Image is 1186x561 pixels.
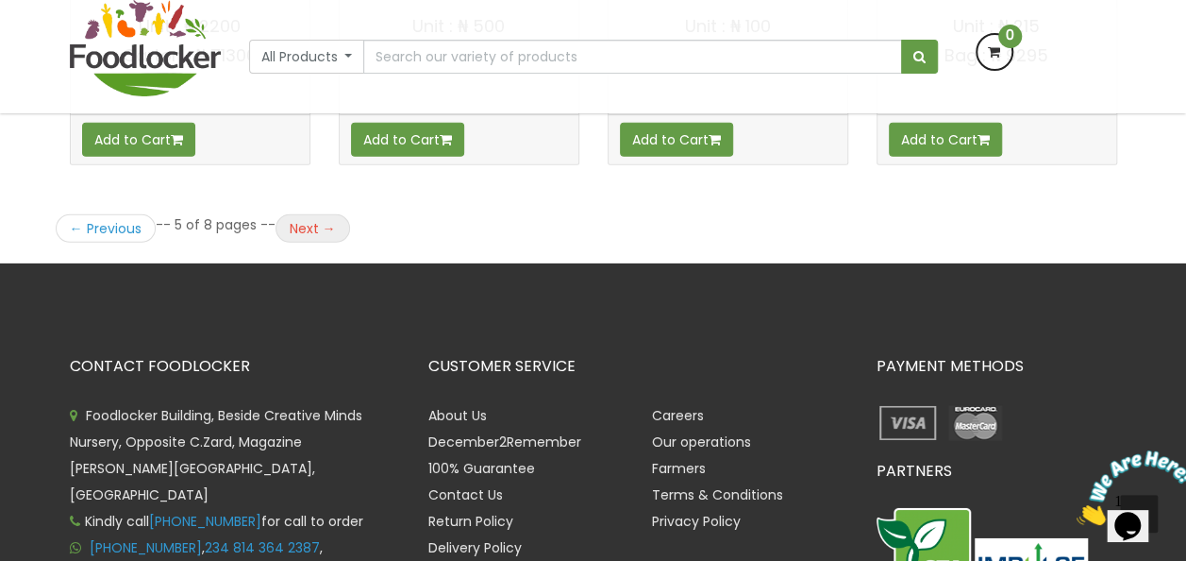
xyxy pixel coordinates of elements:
[363,40,901,74] input: Search our variety of products
[977,133,990,146] i: Add to cart
[205,538,320,557] a: 234 814 364 2387
[249,40,365,74] button: All Products
[652,433,751,451] a: Our operations
[428,485,503,504] a: Contact Us
[709,133,721,146] i: Add to cart
[276,214,350,243] a: Next →
[171,133,183,146] i: Add to cart
[70,358,400,375] h3: CONTACT FOODLOCKER
[70,406,362,504] span: Foodlocker Building, Beside Creative Minds Nursery, Opposite C.Zard, Magazine [PERSON_NAME][GEOGR...
[428,358,848,375] h3: CUSTOMER SERVICE
[877,402,940,444] img: payment
[428,538,522,557] a: Delivery Policy
[1069,443,1186,533] iframe: chat widget
[90,538,202,557] a: [PHONE_NUMBER]
[652,459,706,478] a: Farmers
[877,358,1117,375] h3: PAYMENT METHODS
[652,406,704,425] a: Careers
[351,123,464,157] button: Add to Cart
[889,123,1002,157] button: Add to Cart
[56,214,156,243] a: ← Previous
[428,512,513,531] a: Return Policy
[440,133,452,146] i: Add to cart
[8,8,15,24] span: 1
[149,512,261,531] a: [PHONE_NUMBER]
[8,8,125,82] img: Chat attention grabber
[428,406,487,425] a: About Us
[82,123,195,157] button: Add to Cart
[428,433,581,451] a: December2Remember
[70,512,363,531] span: Kindly call for call to order
[156,215,276,234] li: -- 5 of 8 pages --
[428,459,535,478] a: 100% Guarantee
[652,485,783,504] a: Terms & Conditions
[944,402,1007,444] img: payment
[652,512,741,531] a: Privacy Policy
[620,123,733,157] button: Add to Cart
[877,463,1117,480] h3: PARTNERS
[998,25,1022,48] span: 0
